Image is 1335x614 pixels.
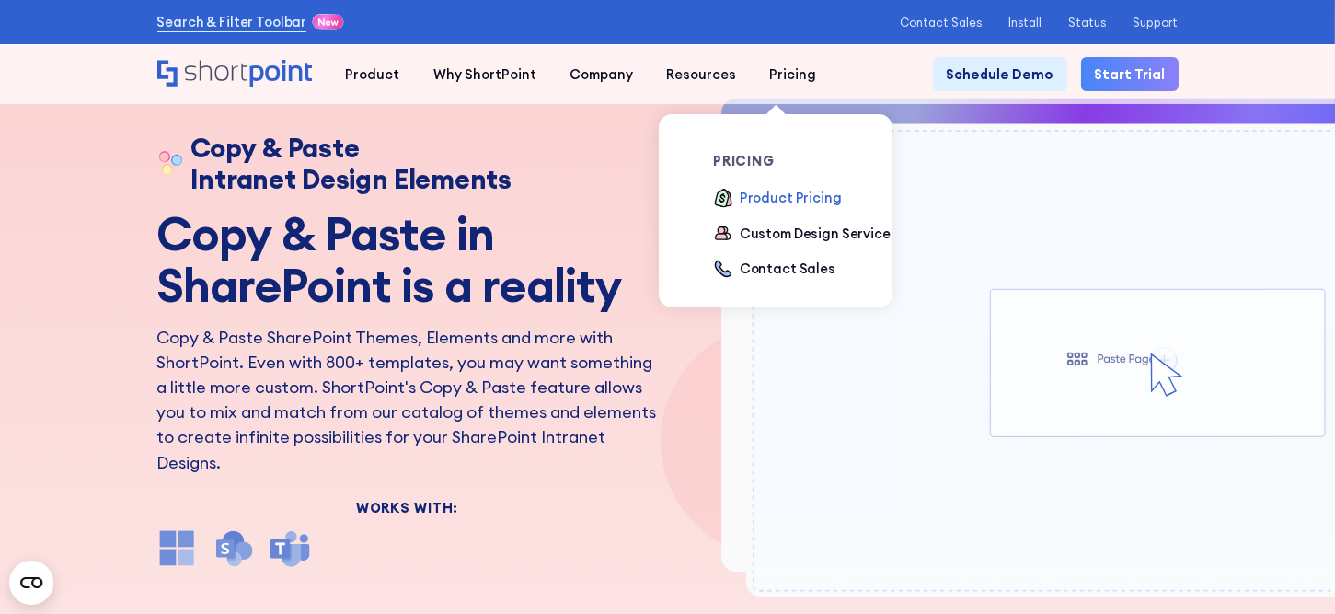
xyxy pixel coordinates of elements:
iframe: Chat Widget [1243,526,1335,614]
a: Contact Sales [713,259,835,281]
a: Pricing [753,57,833,90]
h1: Copy & Paste Intranet Design Elements [190,133,512,194]
p: Copy & Paste SharePoint Themes, Elements and more with ShortPoint. Even with 800+ templates, you ... [157,325,658,475]
div: pricing [713,155,900,168]
div: Product [345,64,399,85]
a: Support [1134,16,1179,29]
a: Custom Design Service [713,224,891,246]
div: Resources [666,64,736,85]
div: Contact Sales [740,259,835,279]
a: Product Pricing [713,188,842,210]
a: Why ShortPoint [417,57,553,90]
div: Company [570,64,633,85]
a: Search & Filter Toolbar [157,12,307,32]
a: Resources [650,57,753,90]
a: Install [1008,16,1042,29]
a: Start Trial [1081,57,1179,90]
a: Schedule Demo [933,57,1067,90]
a: Contact Sales [900,16,982,29]
a: Company [553,57,650,90]
div: Product Pricing [740,188,842,208]
div: Custom Design Service [740,224,891,244]
a: Status [1068,16,1106,29]
img: SharePoint icon [213,528,254,569]
img: microsoft teams icon [270,528,311,569]
div: Why ShortPoint [433,64,536,85]
div: Pricing [769,64,816,85]
a: Home [157,60,313,89]
a: Product [328,57,416,90]
button: Open CMP widget [9,561,53,605]
div: Works With: [157,502,658,516]
h2: Copy & Paste in SharePoint is a reality [157,208,658,311]
img: microsoft office icon [157,528,198,569]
